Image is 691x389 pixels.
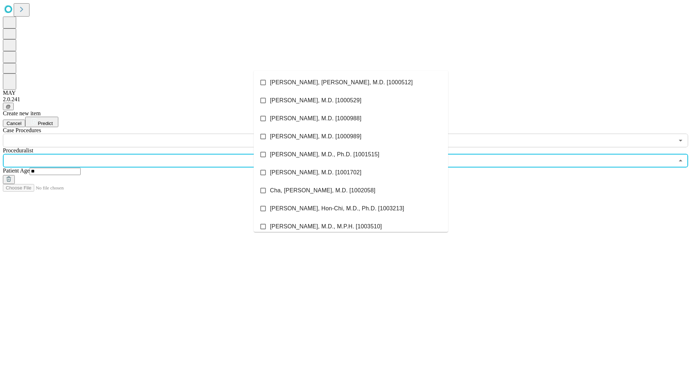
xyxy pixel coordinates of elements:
[270,78,413,87] span: [PERSON_NAME], [PERSON_NAME], M.D. [1000512]
[3,147,33,153] span: Proceduralist
[3,96,688,103] div: 2.0.241
[3,90,688,96] div: MAY
[676,156,686,166] button: Close
[25,117,58,127] button: Predict
[270,204,404,213] span: [PERSON_NAME], Hon-Chi, M.D., Ph.D. [1003213]
[676,135,686,146] button: Open
[38,121,53,126] span: Predict
[270,222,382,231] span: [PERSON_NAME], M.D., M.P.H. [1003510]
[3,110,41,116] span: Create new item
[6,104,11,109] span: @
[270,150,379,159] span: [PERSON_NAME], M.D., Ph.D. [1001515]
[270,168,361,177] span: [PERSON_NAME], M.D. [1001702]
[3,120,25,127] button: Cancel
[270,186,375,195] span: Cha, [PERSON_NAME], M.D. [1002058]
[3,167,30,174] span: Patient Age
[270,114,361,123] span: [PERSON_NAME], M.D. [1000988]
[270,132,361,141] span: [PERSON_NAME], M.D. [1000989]
[3,103,14,110] button: @
[270,96,361,105] span: [PERSON_NAME], M.D. [1000529]
[3,127,41,133] span: Scheduled Procedure
[6,121,22,126] span: Cancel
